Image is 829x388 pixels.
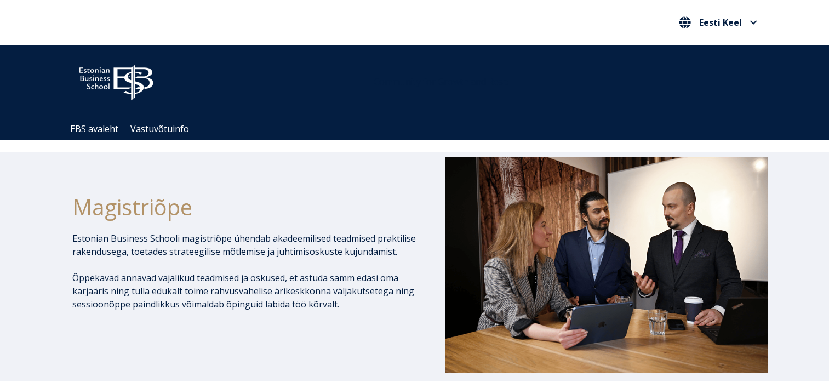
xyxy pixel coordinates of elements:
[70,123,118,135] a: EBS avaleht
[676,14,760,31] button: Eesti Keel
[70,56,163,104] img: ebs_logo2016_white
[72,232,416,258] p: Estonian Business Schooli magistriõpe ühendab akadeemilised teadmised praktilise rakendusega, toe...
[72,193,416,221] h1: Magistriõpe
[130,123,189,135] a: Vastuvõtuinfo
[374,76,508,88] span: Community for Growth and Resp
[64,118,776,140] div: Navigation Menu
[445,157,768,372] img: DSC_1073
[676,14,760,32] nav: Vali oma keel
[699,18,742,27] span: Eesti Keel
[72,271,416,311] p: Õppekavad annavad vajalikud teadmised ja oskused, et astuda samm edasi oma karjääris ning tulla e...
